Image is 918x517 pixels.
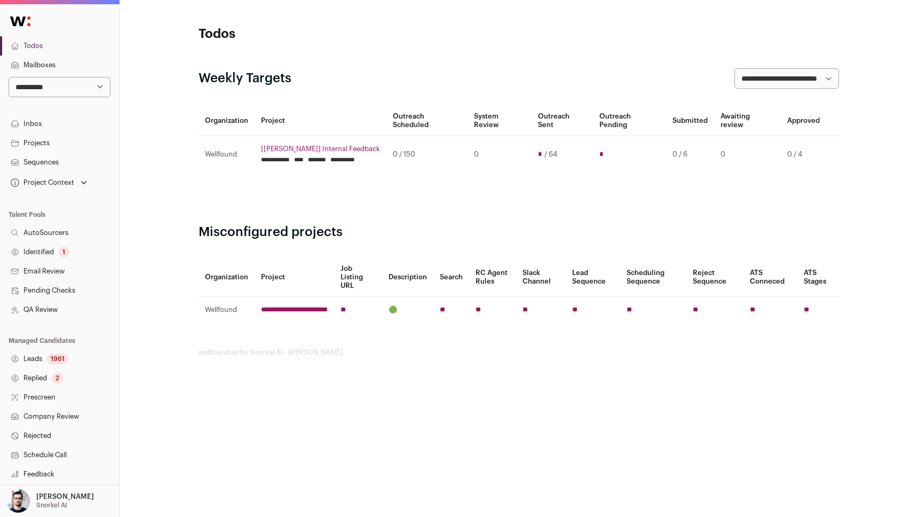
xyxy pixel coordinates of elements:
[199,258,255,297] th: Organization
[382,258,433,297] th: Description
[255,258,334,297] th: Project
[199,297,255,323] td: Wellfound
[58,247,69,257] div: 1
[781,136,826,173] td: 0 / 4
[199,106,255,136] th: Organization
[199,348,839,357] footer: wellfound:ai for Snorkel AI - [PERSON_NAME]
[532,106,593,136] th: Outreach Sent
[469,258,517,297] th: RC Agent Rules
[9,178,74,187] div: Project Context
[566,258,620,297] th: Lead Sequence
[255,106,386,136] th: Project
[334,258,382,297] th: Job Listing URL
[4,11,36,32] img: Wellfound
[6,489,30,513] img: 10051957-medium_jpg
[36,501,67,510] p: Snorkel AI
[743,258,797,297] th: ATS Conneced
[516,258,566,297] th: Slack Channel
[666,136,714,173] td: 0 / 6
[46,354,69,364] div: 1961
[544,150,557,159] span: / 64
[797,258,839,297] th: ATS Stages
[9,175,89,190] button: Open dropdown
[781,106,826,136] th: Approved
[386,106,468,136] th: Outreach Scheduled
[199,136,255,173] td: Wellfound
[686,258,743,297] th: Reject Sequence
[382,297,433,323] td: 🟢
[714,136,781,173] td: 0
[468,136,532,173] td: 0
[666,106,714,136] th: Submitted
[199,26,412,43] h1: Todos
[4,489,96,513] button: Open dropdown
[468,106,532,136] th: System Review
[199,224,839,241] h2: Misconfigured projects
[51,373,64,383] div: 2
[593,106,667,136] th: Outreach Pending
[620,258,686,297] th: Scheduling Sequence
[36,492,94,501] p: [PERSON_NAME]
[261,145,380,153] a: [[PERSON_NAME]] Internal Feedback
[714,106,781,136] th: Awaiting review
[199,70,291,87] h2: Weekly Targets
[386,136,468,173] td: 0 / 150
[433,258,469,297] th: Search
